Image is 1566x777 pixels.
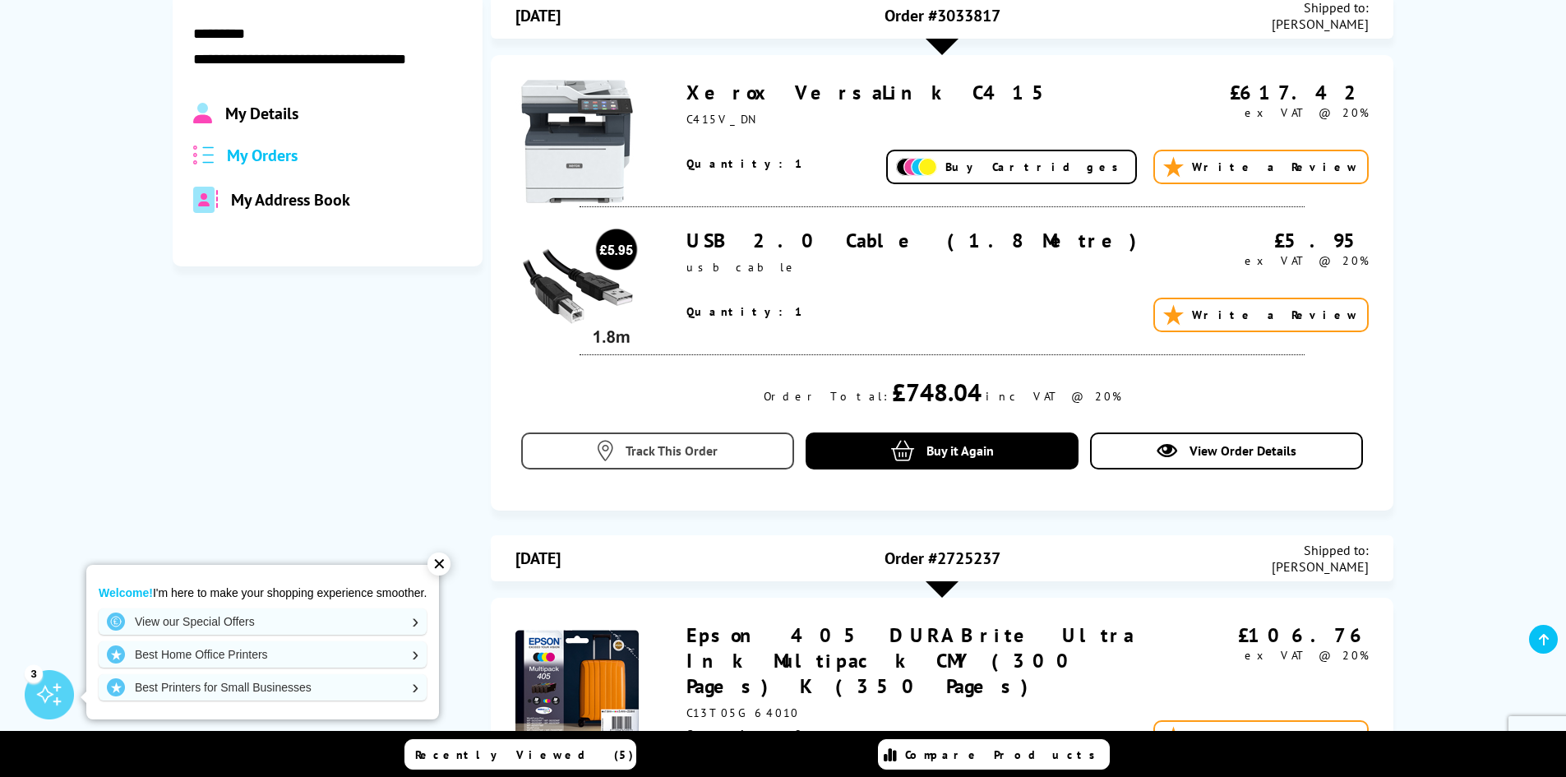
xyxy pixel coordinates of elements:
[515,548,561,569] span: [DATE]
[945,160,1127,174] span: Buy Cartridges
[1153,720,1369,755] a: Write a Review
[1272,542,1369,558] span: Shipped to:
[878,739,1110,770] a: Compare Products
[1164,648,1369,663] div: ex VAT @ 20%
[896,158,937,177] img: Add Cartridges
[427,553,450,576] div: ✕
[99,585,427,600] p: I'm here to make your shopping experience smoother.
[515,622,639,746] img: Epson 405 DURABrite Ultra Ink Multipack CMY (300 Pages) K (350 Pages)
[1164,228,1369,253] div: £5.95
[886,150,1137,184] a: Buy Cartridges
[99,586,153,599] strong: Welcome!
[515,5,561,26] span: [DATE]
[1153,150,1369,184] a: Write a Review
[227,145,298,166] span: My Orders
[686,304,805,319] span: Quantity: 1
[686,112,1165,127] div: C415V_DN
[99,641,427,668] a: Best Home Office Printers
[1164,105,1369,120] div: ex VAT @ 20%
[225,103,298,124] span: My Details
[1192,160,1359,174] span: Write a Review
[885,5,1000,26] span: Order #3033817
[415,747,634,762] span: Recently Viewed (5)
[885,548,1000,569] span: Order #2725237
[892,376,982,408] div: £748.04
[25,664,43,682] div: 3
[626,442,718,459] span: Track This Order
[926,442,994,459] span: Buy it Again
[686,228,1148,253] a: USB 2.0 Cable (1.8 Metre)
[521,432,794,469] a: Track This Order
[231,189,350,210] span: My Address Book
[1164,622,1369,648] div: £106.76
[1192,730,1359,745] span: Write a Review
[686,260,1165,275] div: usbcable
[1272,558,1369,575] span: [PERSON_NAME]
[1190,442,1296,459] span: View Order Details
[1153,298,1369,332] a: Write a Review
[99,674,427,701] a: Best Printers for Small Businesses
[905,747,1104,762] span: Compare Products
[1164,253,1369,268] div: ex VAT @ 20%
[686,80,1057,105] a: Xerox VersaLink C415
[404,739,636,770] a: Recently Viewed (5)
[686,622,1134,699] a: Epson 405 DURABrite Ultra Ink Multipack CMY (300 Pages) K (350 Pages)
[1192,308,1359,322] span: Write a Review
[1164,80,1369,105] div: £617.42
[193,146,215,164] img: all-order.svg
[99,608,427,635] a: View our Special Offers
[686,156,805,171] span: Quantity: 1
[764,389,888,404] div: Order Total:
[515,228,639,351] img: USB 2.0 Cable (1.8 Metre)
[515,80,639,203] img: Xerox VersaLink C415
[806,432,1079,469] a: Buy it Again
[1272,16,1369,32] span: [PERSON_NAME]
[193,103,212,124] img: Profile.svg
[1090,432,1363,469] a: View Order Details
[686,727,806,742] span: Quantity: 2
[193,187,218,213] img: address-book-duotone-solid.svg
[686,705,1165,720] div: C13T05G64010
[986,389,1121,404] div: inc VAT @ 20%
